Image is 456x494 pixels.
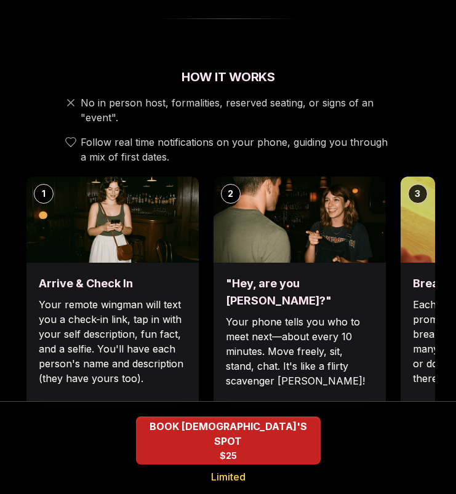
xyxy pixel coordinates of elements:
[214,177,386,263] img: "Hey, are you Max?"
[39,297,186,386] p: Your remote wingman will text you a check-in link, tap in with your self description, fun fact, a...
[226,275,374,309] h3: "Hey, are you [PERSON_NAME]?"
[81,95,396,125] span: No in person host, formalities, reserved seating, or signs of an "event".
[408,184,428,204] div: 3
[22,68,435,86] h2: How It Works
[220,450,237,462] span: $25
[81,135,396,164] span: Follow real time notifications on your phone, guiding you through a mix of first dates.
[221,184,241,204] div: 2
[39,275,186,292] h3: Arrive & Check In
[226,314,374,388] p: Your phone tells you who to meet next—about every 10 minutes. Move freely, sit, stand, chat. It's...
[136,419,321,448] span: BOOK [DEMOGRAPHIC_DATA]'S SPOT
[26,177,199,263] img: Arrive & Check In
[136,416,321,464] button: BOOK QUEER WOMEN'S SPOT - Limited
[211,469,246,484] span: Limited
[34,184,54,204] div: 1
